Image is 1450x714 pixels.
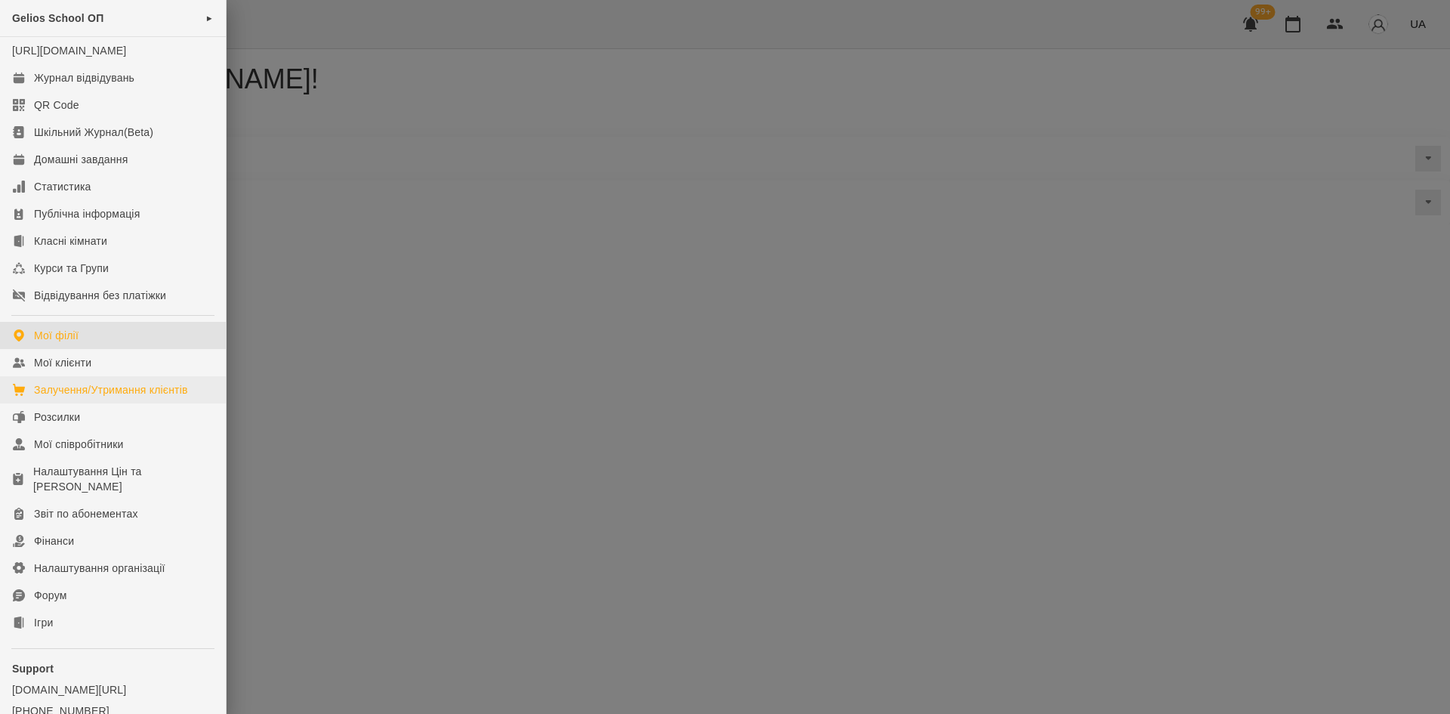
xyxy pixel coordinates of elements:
div: Налаштування організації [34,561,165,576]
a: [DOMAIN_NAME][URL] [12,682,214,697]
span: ► [205,12,214,24]
div: Залучення/Утримання клієнтів [34,382,188,397]
div: Домашні завдання [34,152,128,167]
div: Шкільний Журнал(Beta) [34,125,153,140]
div: Мої співробітники [34,437,124,452]
div: Мої клієнти [34,355,91,370]
div: Публічна інформація [34,206,140,221]
div: Курси та Групи [34,261,109,276]
span: Gelios School ОП [12,12,103,24]
div: Розсилки [34,410,80,425]
div: Журнал відвідувань [34,70,134,85]
div: QR Code [34,97,79,113]
div: Звіт по абонементах [34,506,138,521]
div: Класні кімнати [34,233,107,249]
div: Відвідування без платіжки [34,288,166,303]
div: Фінанси [34,533,74,549]
div: Форум [34,588,67,603]
p: Support [12,661,214,676]
a: [URL][DOMAIN_NAME] [12,45,126,57]
div: Мої філії [34,328,79,343]
div: Ігри [34,615,53,630]
div: Налаштування Цін та [PERSON_NAME] [33,464,214,494]
div: Статистика [34,179,91,194]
